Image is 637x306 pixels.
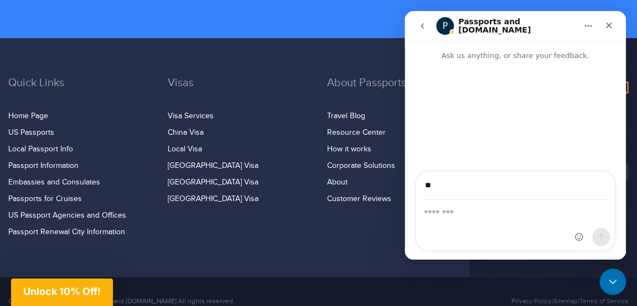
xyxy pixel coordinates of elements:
[8,77,151,105] h3: Quick Links
[168,178,258,187] a: [GEOGRAPHIC_DATA] Visa
[168,128,204,137] a: China Visa
[424,296,637,306] div: | |
[327,178,348,187] a: About
[327,161,395,170] a: Corporate Solutions
[327,128,386,137] a: Resource Center
[327,112,365,120] a: Travel Blog
[23,286,101,297] span: Unlock 10% Off!
[8,178,100,187] a: Embassies and Consulates
[579,297,629,305] a: Terms of Service
[8,112,48,120] a: Home Page
[168,77,310,105] h3: Visas
[8,145,73,154] a: Local Passport Info
[168,194,258,203] a: [GEOGRAPHIC_DATA] Visa
[8,161,79,170] a: Passport Information
[327,194,391,203] a: Customer Reviews
[8,228,125,236] a: Passport Renewal City Information
[327,145,371,154] a: How it works
[599,268,626,295] iframe: Intercom live chat
[405,11,626,260] iframe: Intercom live chat
[168,112,214,120] a: Visa Services
[8,128,54,137] a: US Passports
[168,145,202,154] a: Local Visa
[511,297,552,305] a: Privacy Policy
[168,161,258,170] a: [GEOGRAPHIC_DATA] Visa
[8,211,126,220] a: US Passport Agencies and Offices
[327,77,470,105] h3: About Passports and Visas
[553,297,578,305] a: Sitemap
[8,194,82,203] a: Passports for Cruises
[11,278,113,306] div: Unlock 10% Off!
